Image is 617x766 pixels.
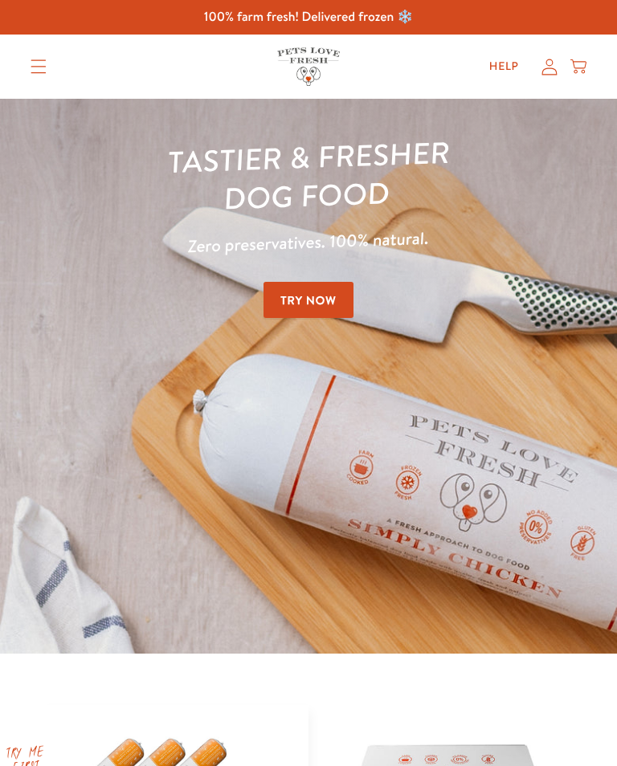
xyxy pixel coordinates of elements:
h1: Tastier & fresher dog food [29,128,588,224]
a: Try Now [264,282,353,318]
p: Zero preservatives. 100% natural. [30,218,586,267]
a: Help [476,51,532,83]
img: Pets Love Fresh [277,47,340,85]
summary: Translation missing: en.sections.header.menu [18,47,59,87]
